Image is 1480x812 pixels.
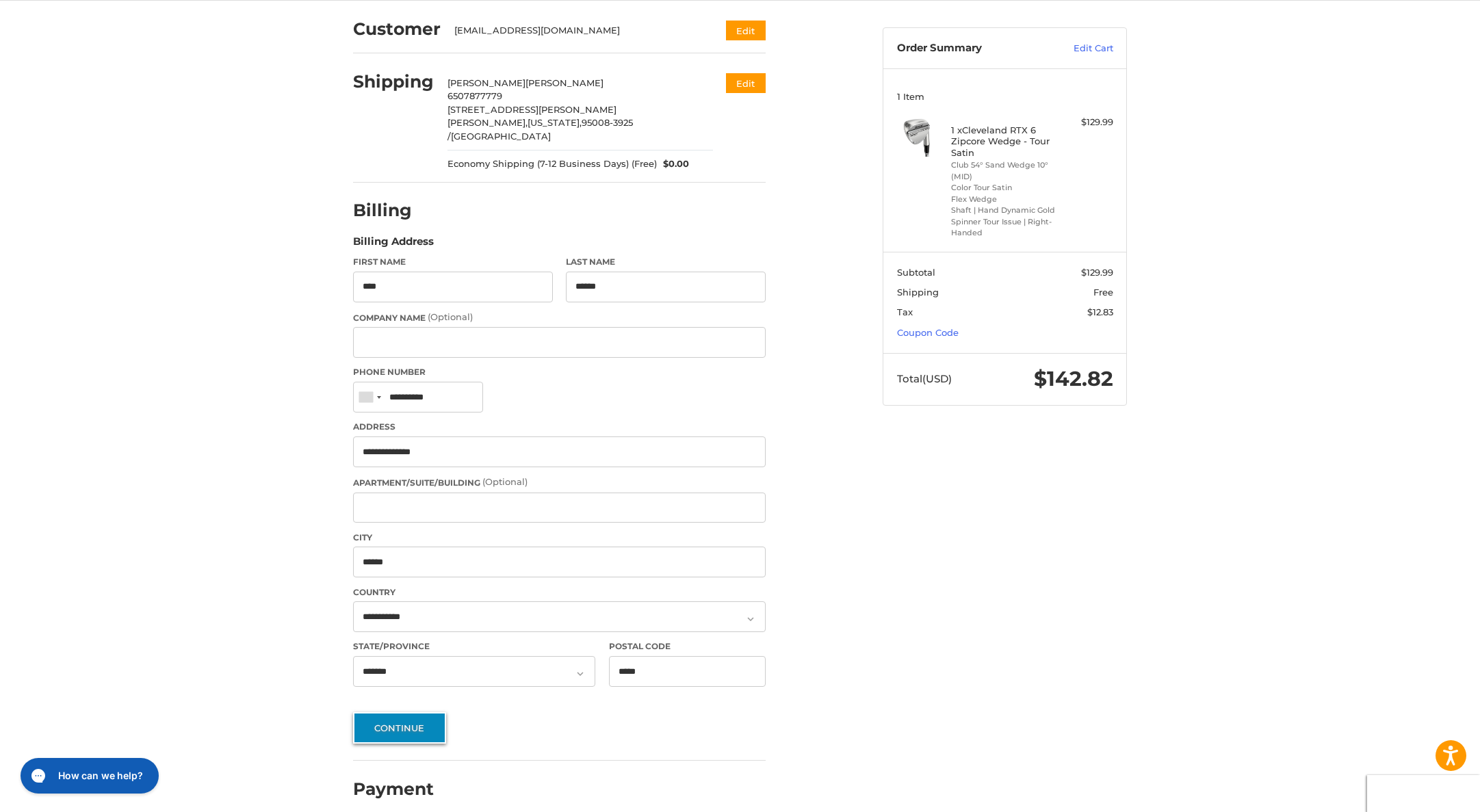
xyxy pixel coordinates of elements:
[525,77,603,88] span: [PERSON_NAME]
[353,712,446,744] button: Continue
[353,256,553,268] label: First Name
[353,586,766,599] label: Country
[1093,287,1113,298] span: Free
[951,159,1056,182] li: Club 54° Sand Wedge 10° (MID)
[566,256,766,268] label: Last Name
[447,90,502,101] span: 6507877779
[1367,775,1480,812] iframe: Google Customer Reviews
[897,91,1113,102] h3: 1 Item
[951,125,1056,158] h4: 1 x Cleveland RTX 6 Zipcore Wedge - Tour Satin
[454,24,700,38] div: [EMAIL_ADDRESS][DOMAIN_NAME]
[353,640,595,653] label: State/Province
[451,131,551,142] span: [GEOGRAPHIC_DATA]
[528,117,582,128] span: [US_STATE],
[897,267,935,278] span: Subtotal
[609,640,766,653] label: Postal Code
[1087,306,1113,317] span: $12.83
[951,182,1056,194] li: Color Tour Satin
[447,157,657,171] span: Economy Shipping (7-12 Business Days) (Free)
[353,475,766,489] label: Apartment/Suite/Building
[447,117,528,128] span: [PERSON_NAME],
[353,421,766,433] label: Address
[657,157,690,171] span: $0.00
[353,71,434,92] h2: Shipping
[447,104,616,115] span: [STREET_ADDRESS][PERSON_NAME]
[353,311,766,324] label: Company Name
[353,200,433,221] h2: Billing
[428,311,473,322] small: (Optional)
[897,372,952,385] span: Total (USD)
[447,117,633,142] span: 95008-3925 /
[951,194,1056,205] li: Flex Wedge
[897,42,1044,55] h3: Order Summary
[951,205,1056,239] li: Shaft | Hand Dynamic Gold Spinner Tour Issue | Right-Handed
[353,778,434,800] h2: Payment
[353,234,434,256] legend: Billing Address
[482,476,528,487] small: (Optional)
[14,753,163,798] iframe: Gorgias live chat messenger
[726,21,766,40] button: Edit
[726,73,766,93] button: Edit
[897,287,939,298] span: Shipping
[897,306,913,317] span: Tax
[1059,116,1113,129] div: $129.99
[1034,366,1113,391] span: $142.82
[353,366,766,378] label: Phone Number
[1081,267,1113,278] span: $129.99
[897,327,959,338] a: Coupon Code
[353,532,766,544] label: City
[353,18,441,40] h2: Customer
[1044,42,1113,55] a: Edit Cart
[447,77,525,88] span: [PERSON_NAME]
